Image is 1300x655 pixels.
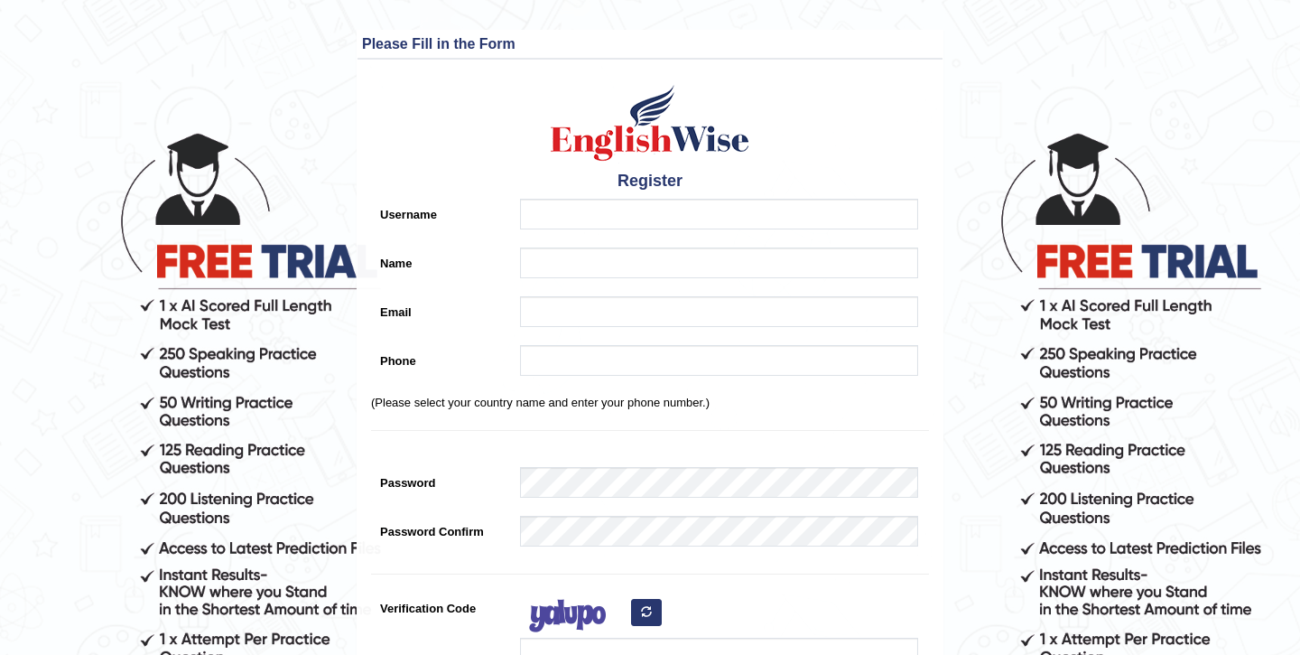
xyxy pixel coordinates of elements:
h4: Register [371,173,929,191]
label: Password Confirm [371,516,511,540]
label: Email [371,296,511,321]
label: Name [371,248,511,272]
p: (Please select your country name and enter your phone number.) [371,394,929,411]
img: Logo of English Wise create a new account for intelligent practice with AI [547,82,753,164]
label: Username [371,199,511,223]
label: Verification Code [371,593,511,617]
h3: Please Fill in the Form [362,36,938,52]
label: Phone [371,345,511,370]
label: Password [371,467,511,491]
